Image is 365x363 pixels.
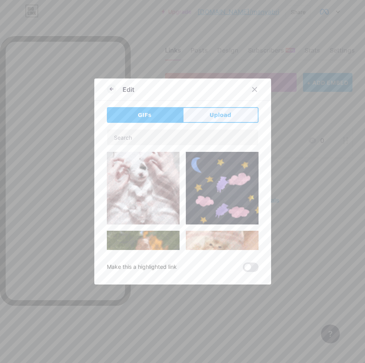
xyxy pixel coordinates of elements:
input: Search [107,130,258,145]
button: Upload [183,107,259,123]
span: Upload [209,111,231,119]
img: Gihpy [107,231,180,332]
div: Make this a highlighted link [107,263,177,272]
div: Edit [123,85,134,94]
img: Gihpy [186,152,259,224]
button: GIFs [107,107,183,123]
img: Gihpy [186,231,259,303]
img: Gihpy [107,152,180,224]
span: GIFs [138,111,152,119]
